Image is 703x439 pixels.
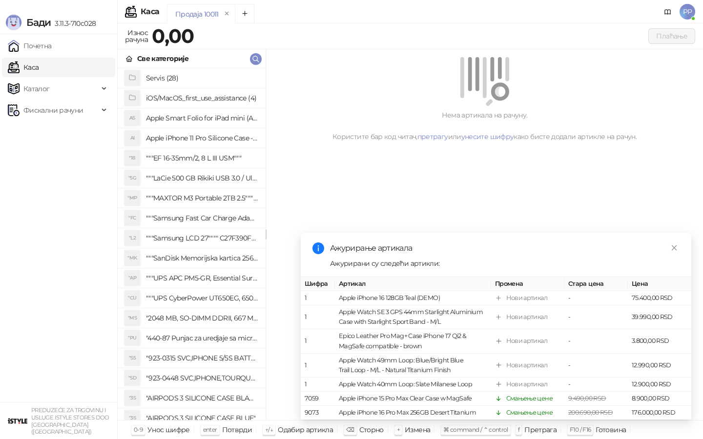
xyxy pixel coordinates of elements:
div: "MK [124,250,140,266]
a: Почетна [8,36,52,56]
span: f [518,426,519,433]
td: 7059 [301,392,335,406]
a: Документација [660,4,676,20]
th: Цена [628,277,691,291]
span: close [671,244,678,251]
td: Apple Watch 40mm Loop: Slate Milanese Loop [335,378,491,392]
span: ⌘ command / ⌃ control [443,426,508,433]
th: Стара цена [564,277,628,291]
h4: """Samsung Fast Car Charge Adapter, brzi auto punja_, boja crna""" [146,210,258,226]
td: Apple iPhone 16 Pro Max 256GB Desert Titanium [335,406,491,420]
div: Нови артикал [506,336,547,346]
span: ↑/↓ [265,426,273,433]
div: "SD [124,370,140,386]
h4: """UPS CyberPower UT650EG, 650VA/360W , line-int., s_uko, desktop""" [146,290,258,306]
td: Apple Watch 49mm Loop: Blue/Bright Blue Trail Loop - M/L - Natural Titanium Finish [335,353,491,377]
span: Фискални рачуни [23,100,83,120]
span: PP [680,4,695,20]
h4: """UPS APC PM5-GR, Essential Surge Arrest,5 utic_nica""" [146,270,258,286]
span: + [397,426,400,433]
td: - [564,305,628,329]
h4: """SanDisk Memorijska kartica 256GB microSDXC sa SD adapterom SDSQXA1-256G-GN6MA - Extreme PLUS, ... [146,250,258,266]
th: Шифра [301,277,335,291]
span: 0-9 [134,426,143,433]
div: Све категорије [137,53,188,64]
span: enter [203,426,217,433]
button: remove [221,10,233,18]
div: "AP [124,270,140,286]
td: 1 [301,353,335,377]
div: "L2 [124,230,140,246]
span: 3.11.3-710c028 [51,19,96,28]
div: Готовина [596,423,626,436]
h4: """MAXTOR M3 Portable 2TB 2.5"""" crni eksterni hard disk HX-M201TCB/GM""" [146,190,258,206]
div: AS [124,110,140,126]
h4: "2048 MB, SO-DIMM DDRII, 667 MHz, Napajanje 1,8 0,1 V, Latencija CL5" [146,310,258,326]
h4: """Samsung LCD 27"""" C27F390FHUXEN""" [146,230,258,246]
span: Каталог [23,79,50,99]
div: Сторно [359,423,384,436]
div: Смањење цене [506,408,553,418]
div: Нови артикал [506,379,547,389]
div: Износ рачуна [123,26,150,46]
td: 1 [301,305,335,329]
div: Претрага [524,423,557,436]
span: Бади [26,17,51,28]
td: 176.000,00 RSD [628,406,691,420]
span: 200.690,00 RSD [568,409,613,416]
div: Одабир артикла [278,423,333,436]
th: Артикал [335,277,491,291]
h4: """LaCie 500 GB Rikiki USB 3.0 / Ultra Compact & Resistant aluminum / USB 3.0 / 2.5""""""" [146,170,258,186]
div: Ажурирање артикала [330,242,680,254]
div: "MP [124,190,140,206]
div: "FC [124,210,140,226]
div: "18 [124,150,140,166]
a: Close [669,242,680,253]
td: 3.800,00 RSD [628,329,691,353]
div: Ажурирани су следећи артикли: [330,258,680,269]
button: Add tab [235,4,254,23]
div: Измена [405,423,430,436]
div: AI [124,130,140,146]
div: grid [118,68,266,420]
h4: "AIRPODS 3 SILICONE CASE BLUE" [146,410,258,426]
h4: Apple Smart Folio for iPad mini (A17 Pro) - Sage [146,110,258,126]
td: Epico Leather Pro Mag+ Case iPhone 17 Qi2 & MagSafe compatible - brown [335,329,491,353]
h4: "AIRPODS 3 SILICONE CASE BLACK" [146,390,258,406]
td: - [564,291,628,305]
div: "MS [124,310,140,326]
th: Промена [491,277,564,291]
div: Каса [141,8,159,16]
td: 9073 [301,406,335,420]
div: "S5 [124,350,140,366]
small: PREDUZEĆE ZA TRGOVINU I USLUGE ISTYLE STORES DOO [GEOGRAPHIC_DATA] ([GEOGRAPHIC_DATA]) [31,407,109,435]
td: 12.900,00 RSD [628,378,691,392]
td: 75.400,00 RSD [628,291,691,305]
div: Унос шифре [147,423,190,436]
td: 1 [301,329,335,353]
span: ⌫ [346,426,354,433]
h4: Servis (28) [146,70,258,86]
div: Нови артикал [506,312,547,322]
span: 9.490,00 RSD [568,395,606,402]
h4: "440-87 Punjac za uredjaje sa micro USB portom 4/1, Stand." [146,330,258,346]
img: Logo [6,15,21,30]
div: Потврди [222,423,252,436]
h4: iOS/MacOS_first_use_assistance (4) [146,90,258,106]
span: info-circle [312,242,324,254]
a: Каса [8,58,39,77]
div: Нови артикал [506,293,547,303]
h4: """EF 16-35mm/2, 8 L III USM""" [146,150,258,166]
div: "PU [124,330,140,346]
div: "3S [124,390,140,406]
h4: Apple iPhone 11 Pro Silicone Case - Black [146,130,258,146]
td: Apple iPhone 15 Pro Max Clear Case w MagSafe [335,392,491,406]
td: 39.990,00 RSD [628,305,691,329]
td: - [564,329,628,353]
td: 12.990,00 RSD [628,353,691,377]
a: унесите шифру [461,132,514,141]
h4: "923-0448 SVC,IPHONE,TOURQUE DRIVER KIT .65KGF- CM Šrafciger " [146,370,258,386]
div: "CU [124,290,140,306]
td: 1 [301,378,335,392]
span: F10 / F16 [570,426,591,433]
